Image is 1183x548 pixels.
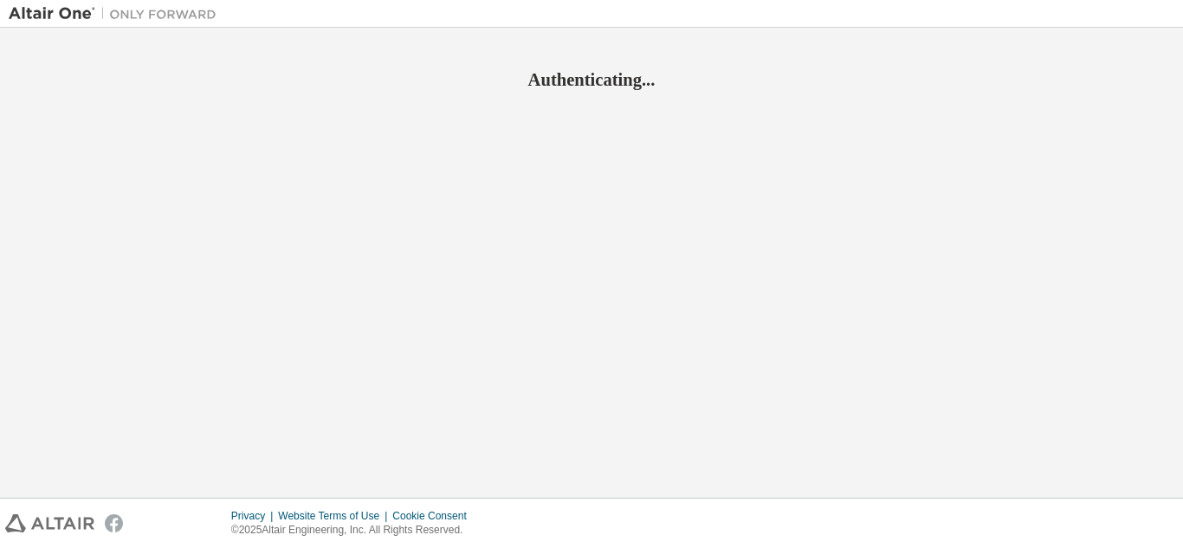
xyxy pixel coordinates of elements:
[392,509,476,523] div: Cookie Consent
[9,68,1174,91] h2: Authenticating...
[5,514,94,532] img: altair_logo.svg
[278,509,392,523] div: Website Terms of Use
[105,514,123,532] img: facebook.svg
[231,509,278,523] div: Privacy
[231,523,477,538] p: © 2025 Altair Engineering, Inc. All Rights Reserved.
[9,5,225,23] img: Altair One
